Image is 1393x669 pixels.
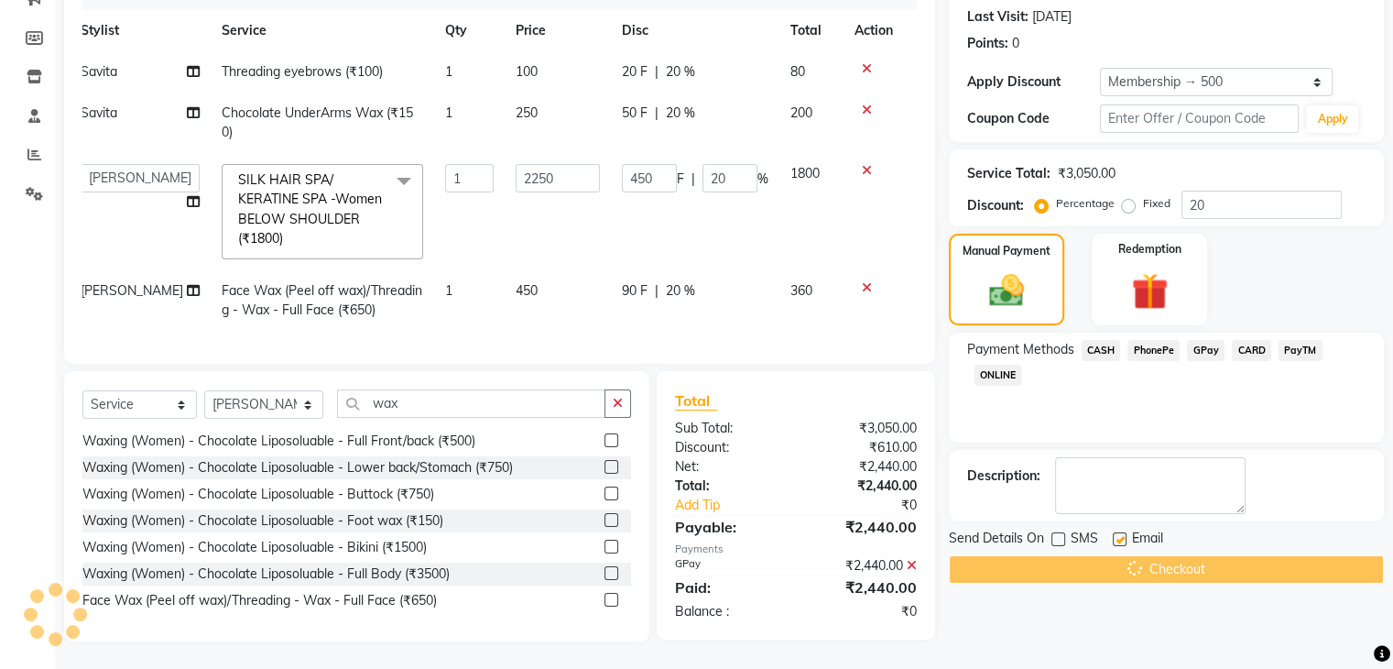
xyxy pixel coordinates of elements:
[445,282,452,299] span: 1
[974,365,1022,386] span: ONLINE
[796,576,930,598] div: ₹2,440.00
[1132,529,1163,552] span: Email
[967,466,1040,486] div: Description:
[1120,269,1180,314] img: _gift.svg
[843,10,904,51] th: Action
[70,10,211,51] th: Stylist
[691,170,695,189] span: |
[655,281,658,301] span: |
[666,62,695,82] span: 20 %
[622,281,648,301] span: 90 F
[1012,34,1019,53] div: 0
[1058,164,1115,183] div: ₹3,050.00
[81,104,117,121] span: Savita
[967,72,1100,92] div: Apply Discount
[796,516,930,538] div: ₹2,440.00
[445,104,452,121] span: 1
[796,602,930,621] div: ₹0
[82,485,434,504] div: Waxing (Women) - Chocolate Liposoluable - Buttock (₹750)
[796,477,930,496] div: ₹2,440.00
[978,270,1035,311] img: _cash.svg
[967,7,1028,27] div: Last Visit:
[796,438,930,457] div: ₹610.00
[81,282,183,299] span: [PERSON_NAME]
[655,104,658,123] span: |
[1082,340,1121,361] span: CASH
[505,10,611,51] th: Price
[661,556,796,576] div: GPay
[81,63,117,80] span: Savita
[675,542,917,557] div: Payments
[967,340,1074,359] span: Payment Methods
[445,63,452,80] span: 1
[1306,105,1358,133] button: Apply
[661,457,796,477] div: Net:
[1187,340,1224,361] span: GPay
[434,10,506,51] th: Qty
[82,591,437,610] div: Face Wax (Peel off wax)/Threading - Wax - Full Face (₹650)
[677,170,684,189] span: F
[655,62,658,82] span: |
[622,62,648,82] span: 20 F
[757,170,768,189] span: %
[516,63,538,80] span: 100
[963,243,1050,259] label: Manual Payment
[82,511,443,531] div: Waxing (Women) - Chocolate Liposoluable - Foot wax (₹150)
[1118,241,1181,258] label: Redemption
[790,63,805,80] span: 80
[516,282,538,299] span: 450
[661,602,796,621] div: Balance :
[967,164,1050,183] div: Service Total:
[516,104,538,121] span: 250
[949,529,1044,552] span: Send Details On
[1279,340,1322,361] span: PayTM
[661,419,796,438] div: Sub Total:
[82,432,475,451] div: Waxing (Women) - Chocolate Liposoluable - Full Front/back (₹500)
[790,104,812,121] span: 200
[790,282,812,299] span: 360
[796,457,930,477] div: ₹2,440.00
[1056,195,1115,212] label: Percentage
[796,419,930,438] div: ₹3,050.00
[611,10,779,51] th: Disc
[779,10,843,51] th: Total
[666,104,695,123] span: 20 %
[82,565,450,584] div: Waxing (Women) - Chocolate Liposoluable - Full Body (₹3500)
[675,391,717,411] span: Total
[818,496,930,515] div: ₹0
[82,538,427,557] div: Waxing (Women) - Chocolate Liposoluable - Bikini (₹1500)
[1143,195,1170,212] label: Fixed
[967,196,1024,215] div: Discount:
[967,109,1100,128] div: Coupon Code
[661,576,796,598] div: Paid:
[796,556,930,576] div: ₹2,440.00
[238,171,382,247] span: SILK HAIR SPA/ KERATINE SPA -Women BELOW SHOULDER (₹1800)
[211,10,434,51] th: Service
[1100,104,1300,133] input: Enter Offer / Coupon Code
[82,458,513,477] div: Waxing (Women) - Chocolate Liposoluable - Lower back/Stomach (₹750)
[1032,7,1072,27] div: [DATE]
[222,63,383,80] span: Threading eyebrows (₹100)
[661,516,796,538] div: Payable:
[622,104,648,123] span: 50 F
[1127,340,1180,361] span: PhonePe
[222,282,422,318] span: Face Wax (Peel off wax)/Threading - Wax - Full Face (₹650)
[661,496,818,515] a: Add Tip
[283,230,291,247] a: x
[666,281,695,301] span: 20 %
[1071,529,1098,552] span: SMS
[661,438,796,457] div: Discount:
[222,104,413,140] span: Chocolate UnderArms Wax (₹150)
[967,34,1008,53] div: Points:
[661,477,796,496] div: Total:
[790,165,820,181] span: 1800
[1232,340,1271,361] span: CARD
[337,389,605,418] input: Search or Scan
